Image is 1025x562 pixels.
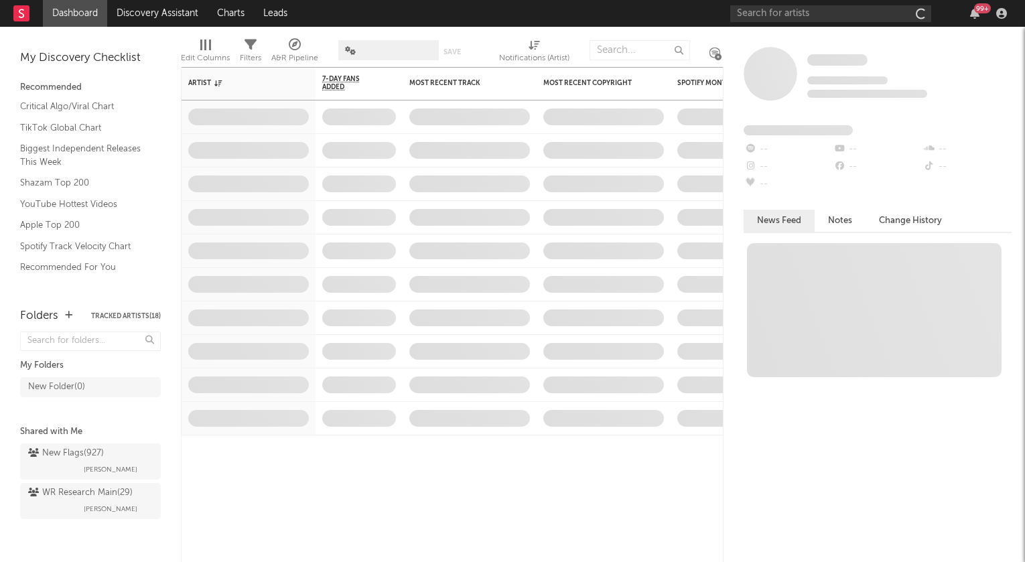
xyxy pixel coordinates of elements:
[20,141,147,169] a: Biggest Independent Releases This Week
[91,313,161,320] button: Tracked Artists(18)
[807,76,888,84] span: Tracking Since: [DATE]
[20,377,161,397] a: New Folder(0)
[744,125,853,135] span: Fans Added by Platform
[20,121,147,135] a: TikTok Global Chart
[922,141,1012,158] div: --
[181,50,230,66] div: Edit Columns
[240,50,261,66] div: Filters
[20,483,161,519] a: WR Research Main(29)[PERSON_NAME]
[20,197,147,212] a: YouTube Hottest Videos
[84,462,137,478] span: [PERSON_NAME]
[590,40,690,60] input: Search...
[28,485,133,501] div: WR Research Main ( 29 )
[922,158,1012,175] div: --
[28,379,85,395] div: New Folder ( 0 )
[543,79,644,87] div: Most Recent Copyright
[974,3,991,13] div: 99 +
[20,50,161,66] div: My Discovery Checklist
[409,79,510,87] div: Most Recent Track
[20,239,147,254] a: Spotify Track Velocity Chart
[730,5,931,22] input: Search for artists
[443,48,461,56] button: Save
[322,75,376,91] span: 7-Day Fans Added
[20,80,161,96] div: Recommended
[744,158,833,175] div: --
[240,33,261,72] div: Filters
[271,50,318,66] div: A&R Pipeline
[271,33,318,72] div: A&R Pipeline
[28,445,104,462] div: New Flags ( 927 )
[744,175,833,193] div: --
[20,424,161,440] div: Shared with Me
[833,158,922,175] div: --
[20,332,161,351] input: Search for folders...
[20,175,147,190] a: Shazam Top 200
[20,443,161,480] a: New Flags(927)[PERSON_NAME]
[20,218,147,232] a: Apple Top 200
[807,90,927,98] span: 0 fans last week
[807,54,868,66] span: Some Artist
[188,79,289,87] div: Artist
[499,33,569,72] div: Notifications (Artist)
[20,281,147,309] a: TikTok Videos Assistant / Last 7 Days - Top
[807,54,868,67] a: Some Artist
[833,141,922,158] div: --
[84,501,137,517] span: [PERSON_NAME]
[20,358,161,374] div: My Folders
[20,99,147,114] a: Critical Algo/Viral Chart
[181,33,230,72] div: Edit Columns
[677,79,778,87] div: Spotify Monthly Listeners
[815,210,866,232] button: Notes
[20,308,58,324] div: Folders
[20,260,147,275] a: Recommended For You
[744,141,833,158] div: --
[866,210,955,232] button: Change History
[970,8,979,19] button: 99+
[744,210,815,232] button: News Feed
[499,50,569,66] div: Notifications (Artist)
